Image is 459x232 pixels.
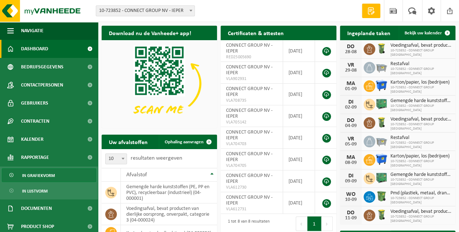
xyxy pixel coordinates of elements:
[344,210,358,216] div: DO
[2,168,96,182] a: In grafiekvorm
[226,64,272,76] span: CONNECT GROUP NV - IEPER
[283,40,315,62] td: [DATE]
[344,87,358,92] div: 01-09
[283,84,315,105] td: [DATE]
[344,173,358,179] div: DI
[283,62,315,84] td: [DATE]
[390,61,452,67] span: Restafval
[390,98,452,104] span: Gemengde harde kunststoffen (pe, pp en pvc), recycleerbaar (industrieel)
[226,86,272,97] span: CONNECT GROUP NV - IEPER
[226,119,277,125] span: VLA705142
[96,6,194,16] span: 10-723852 - CONNECT GROUP NV - IEPER
[375,208,388,221] img: WB-0140-HPE-GN-50
[283,170,315,192] td: [DATE]
[221,26,291,40] h2: Certificaten & attesten
[390,153,452,159] span: Karton/papier, los (bedrijven)
[390,196,452,205] span: 10-723852 - CONNECT GROUP [GEOGRAPHIC_DATA]
[96,5,195,16] span: 10-723852 - CONNECT GROUP NV - IEPER
[226,195,272,206] span: CONNECT GROUP NV - IEPER
[21,199,52,218] span: Documenten
[344,142,358,147] div: 05-09
[344,68,358,73] div: 29-08
[344,191,358,197] div: WO
[21,76,63,94] span: Contactpersonen
[344,160,358,165] div: 08-09
[159,135,216,149] a: Ophaling aanvragen
[296,216,307,231] button: Previous
[283,127,315,149] td: [DATE]
[344,105,358,110] div: 02-09
[390,159,452,168] span: 10-723852 - CONNECT GROUP [GEOGRAPHIC_DATA]
[390,141,452,149] span: 10-723852 - CONNECT GROUP [GEOGRAPHIC_DATA]
[344,81,358,87] div: MA
[2,184,96,198] a: In lijstvorm
[224,216,269,232] div: 1 tot 8 van 8 resultaten
[21,40,48,58] span: Dashboard
[390,80,452,85] span: Karton/papier, los (bedrijven)
[344,179,358,184] div: 09-09
[375,153,388,165] img: WB-1100-HPE-BE-01
[405,31,442,35] span: Bekijk uw kalender
[375,61,388,73] img: WB-2500-GAL-GY-01
[21,94,48,112] span: Gebruikers
[226,76,277,82] span: VLA902931
[105,153,127,164] span: 10
[390,122,452,131] span: 10-723852 - CONNECT GROUP [GEOGRAPHIC_DATA]
[344,118,358,123] div: DO
[165,140,204,144] span: Ophaling aanvragen
[21,22,44,40] span: Navigatie
[226,43,272,54] span: CONNECT GROUP NV - IEPER
[21,148,49,166] span: Rapportage
[344,216,358,221] div: 11-09
[390,190,452,196] span: Pmd (plastiek, metaal, drankkartons) (bedrijven)
[102,26,198,40] h2: Download nu de Vanheede+ app!
[21,58,63,76] span: Bedrijfsgegevens
[226,98,277,104] span: VLA708735
[344,99,358,105] div: DI
[102,40,217,127] img: Download de VHEPlus App
[226,163,277,169] span: VLA704705
[390,215,452,223] span: 10-723852 - CONNECT GROUP [GEOGRAPHIC_DATA]
[375,98,388,110] img: PB-HB-1400-HPE-GN-01
[375,79,388,92] img: WB-1100-HPE-BE-01
[283,149,315,170] td: [DATE]
[226,151,272,163] span: CONNECT GROUP NV - IEPER
[375,116,388,128] img: WB-0140-HPE-GN-50
[21,130,44,148] span: Kalender
[399,26,455,40] a: Bekijk uw kalender
[344,155,358,160] div: MA
[226,141,277,147] span: VLA704703
[226,54,277,60] span: RED25005690
[390,117,452,122] span: Voedingsafval, bevat producten van dierlijke oorsprong, onverpakt, categorie 3
[126,172,147,178] span: Afvalstof
[226,173,272,184] span: CONNECT GROUP NV - IEPER
[375,42,388,55] img: WB-0140-HPE-GN-50
[344,136,358,142] div: VR
[390,104,452,113] span: 10-723852 - CONNECT GROUP [GEOGRAPHIC_DATA]
[375,190,388,202] img: WB-0370-HPE-GN-50
[390,48,452,57] span: 10-723852 - CONNECT GROUP [GEOGRAPHIC_DATA]
[344,44,358,50] div: DO
[307,216,321,231] button: 1
[390,43,452,48] span: Voedingsafval, bevat producten van dierlijke oorsprong, onverpakt, categorie 3
[344,62,358,68] div: VR
[390,178,452,186] span: 10-723852 - CONNECT GROUP [GEOGRAPHIC_DATA]
[22,169,55,182] span: In grafiekvorm
[344,50,358,55] div: 28-08
[131,155,182,161] label: resultaten weergeven
[344,197,358,202] div: 10-09
[340,26,398,40] h2: Ingeplande taken
[226,206,277,212] span: VLA612731
[22,184,48,198] span: In lijstvorm
[390,172,452,178] span: Gemengde harde kunststoffen (pe, pp en pvc), recycleerbaar (industrieel)
[106,154,127,164] span: 10
[21,112,49,130] span: Contracten
[226,185,277,190] span: VLA612730
[390,67,452,76] span: 10-723852 - CONNECT GROUP [GEOGRAPHIC_DATA]
[321,216,333,231] button: Next
[375,135,388,147] img: WB-2500-GAL-GY-01
[344,123,358,128] div: 04-09
[283,105,315,127] td: [DATE]
[226,108,272,119] span: CONNECT GROUP NV - IEPER
[121,182,217,203] td: gemengde harde kunststoffen (PE, PP en PVC), recycleerbaar (industrieel) (04-000001)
